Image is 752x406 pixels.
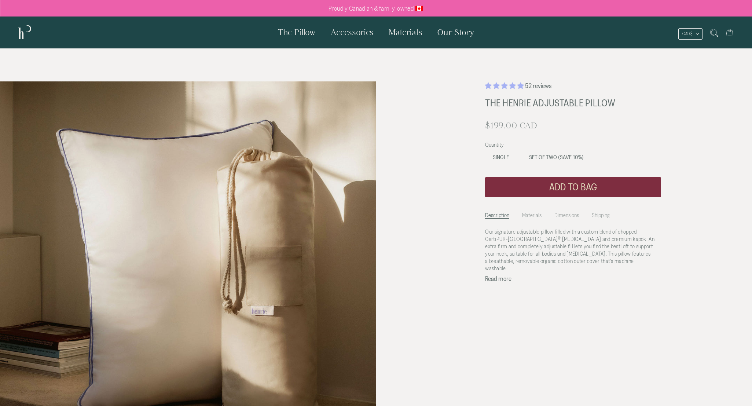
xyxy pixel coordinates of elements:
span: $199.00 CAD [485,121,537,130]
a: The Pillow [271,17,323,48]
button: Add to bag [485,177,661,197]
p: Our signature adjustable pillow filled with a custom blend of chopped CertiPUR-[GEOGRAPHIC_DATA] ... [485,228,656,272]
span: Accessories [330,28,374,37]
button: Read more [485,275,511,282]
a: Accessories [323,17,381,48]
p: Proudly Canadian & family-owned 🇨🇦 [329,5,423,12]
li: Description [485,208,509,219]
span: Materials [388,28,422,37]
span: The Pillow [278,28,316,37]
span: 52 reviews [525,82,551,89]
span: Set of Two (SAVE 10%) [529,154,584,160]
li: Materials [522,208,542,219]
span: Our Story [437,28,474,37]
h1: The Henrie Adjustable Pillow [485,95,635,111]
a: Materials [381,17,430,48]
span: Quantity [485,142,506,148]
li: Dimensions [554,208,579,219]
span: Single [493,154,509,160]
a: Our Story [430,17,482,48]
button: CAD $ [678,28,703,40]
span: 4.87 stars [485,82,525,89]
li: Shipping [592,208,610,219]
